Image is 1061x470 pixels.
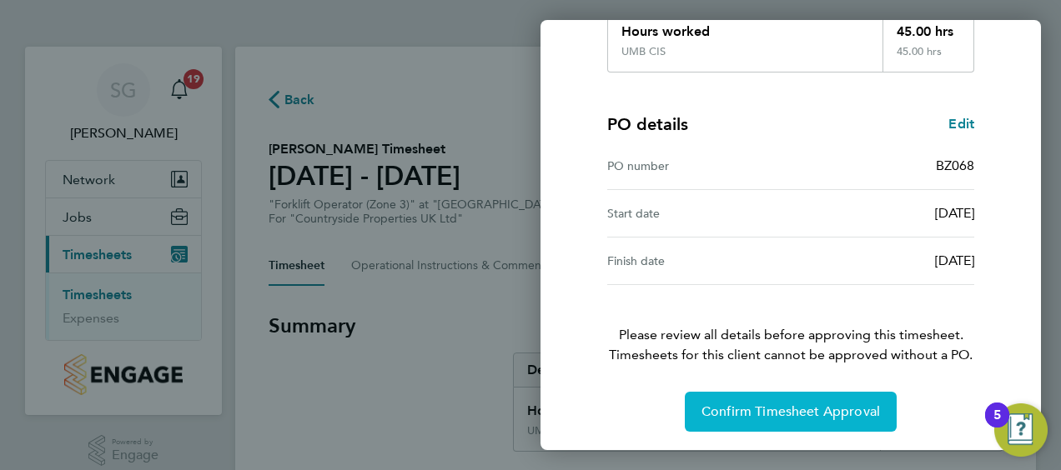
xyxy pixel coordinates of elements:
[882,45,974,72] div: 45.00 hrs
[587,345,994,365] span: Timesheets for this client cannot be approved without a PO.
[607,251,791,271] div: Finish date
[685,392,897,432] button: Confirm Timesheet Approval
[994,403,1048,457] button: Open Resource Center, 5 new notifications
[621,45,666,58] div: UMB CIS
[608,8,882,45] div: Hours worked
[948,116,974,132] span: Edit
[607,156,791,176] div: PO number
[607,203,791,223] div: Start date
[993,415,1001,437] div: 5
[882,8,974,45] div: 45.00 hrs
[791,203,974,223] div: [DATE]
[791,251,974,271] div: [DATE]
[587,285,994,365] p: Please review all details before approving this timesheet.
[936,157,974,173] span: BZ068
[701,403,880,420] span: Confirm Timesheet Approval
[607,112,688,136] h4: PO details
[948,114,974,134] a: Edit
